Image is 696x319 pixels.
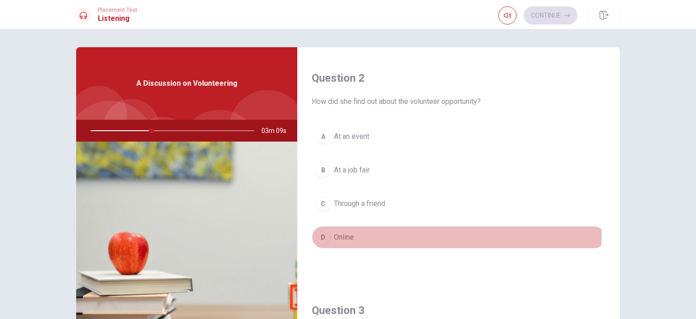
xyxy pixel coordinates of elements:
[334,131,369,142] span: At an event
[316,230,330,245] div: D
[312,303,605,318] h4: Question 3
[316,163,330,177] div: B
[312,125,605,148] button: AAt an event
[334,165,370,176] span: At a job fair
[312,192,605,215] button: CThrough a friend
[334,198,385,209] span: Through a friend
[312,71,605,85] h4: Question 2
[334,232,354,243] span: Online
[261,120,294,142] span: 03m 09s
[316,196,330,211] div: C
[312,159,605,182] button: BAt a job fair
[136,78,237,89] span: A Discussion on Volunteering
[98,7,137,13] span: Placement Test
[312,226,605,249] button: DOnline
[316,129,330,144] div: A
[312,96,605,107] span: How did she find out about the volunteer opportunity?
[98,13,137,24] h1: Listening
